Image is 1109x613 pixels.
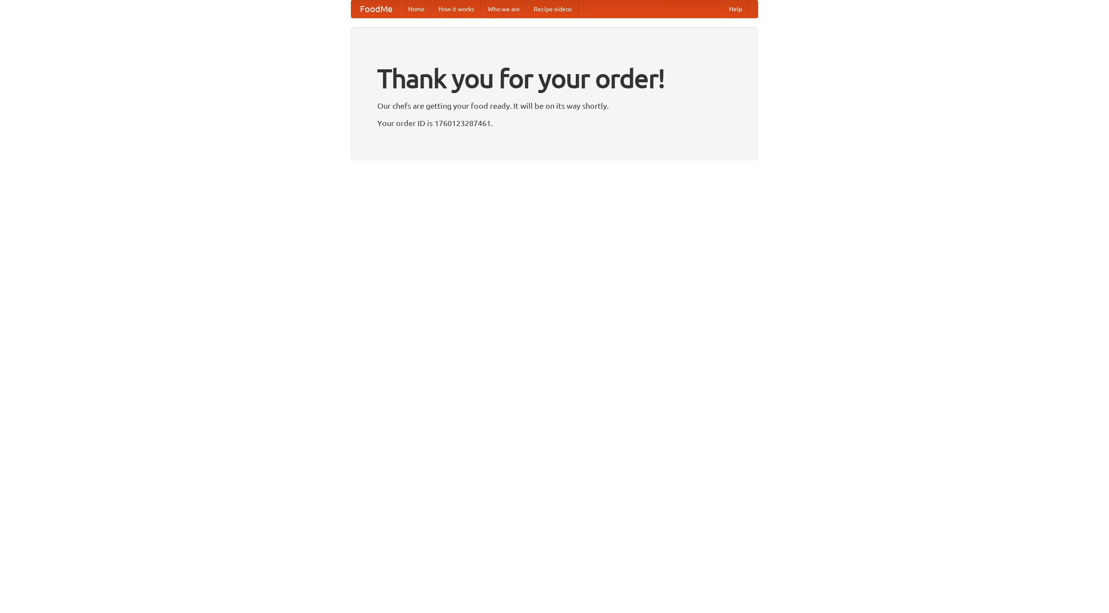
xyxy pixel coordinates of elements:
h1: Thank you for your order! [377,58,732,99]
a: Home [401,0,431,18]
a: Recipe videos [527,0,579,18]
p: Our chefs are getting your food ready. It will be on its way shortly. [377,99,732,112]
a: How it works [431,0,481,18]
p: Your order ID is 1760123287461. [377,117,732,130]
a: FoodMe [351,0,401,18]
a: Who we are [481,0,527,18]
a: Help [722,0,749,18]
